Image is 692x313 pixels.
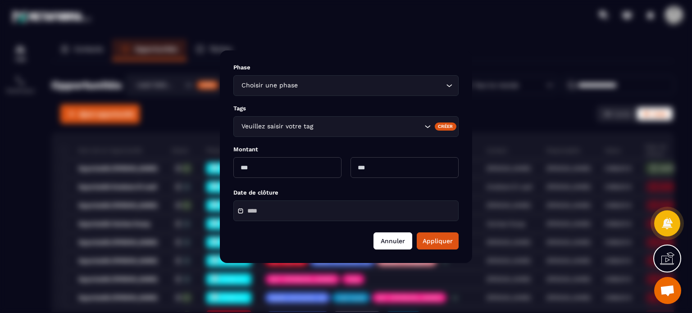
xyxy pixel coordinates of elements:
[373,232,412,249] button: Annuler
[300,81,444,91] input: Search for option
[233,189,459,196] p: Date de clôture
[239,81,300,91] span: Choisir une phase
[239,122,315,132] span: Veuillez saisir votre tag
[315,122,422,132] input: Search for option
[233,64,459,71] p: Phase
[654,277,681,304] div: Ouvrir le chat
[233,75,459,96] div: Search for option
[233,116,459,137] div: Search for option
[435,122,457,130] div: Créer
[233,105,459,112] p: Tags
[233,146,459,153] p: Montant
[417,232,459,249] button: Appliquer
